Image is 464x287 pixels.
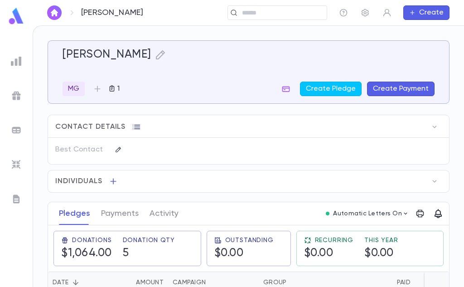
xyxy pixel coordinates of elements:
img: campaigns_grey.99e729a5f7ee94e3726e6486bddda8f1.svg [11,90,22,101]
p: 1 [116,84,120,93]
button: 1 [105,82,123,96]
div: MG [63,82,85,96]
h5: $0.00 [304,247,333,260]
button: Payments [101,202,139,225]
img: reports_grey.c525e4749d1bce6a11f5fe2a8de1b229.svg [11,56,22,67]
span: Contact Details [55,122,126,131]
span: Outstanding [225,237,274,244]
img: batches_grey.339ca447c9d9533ef1741baa751efc33.svg [11,125,22,136]
span: Donation Qty [123,237,175,244]
h5: $1,064.00 [61,247,112,260]
span: Recurring [315,237,354,244]
img: home_white.a664292cf8c1dea59945f0da9f25487c.svg [49,9,60,16]
span: Individuals [55,177,102,186]
img: logo [7,7,25,25]
button: Create [403,5,449,20]
p: Best Contact [55,142,107,157]
h5: $0.00 [214,247,244,260]
button: Create Pledge [300,82,362,96]
p: MG [68,84,79,93]
button: Activity [150,202,179,225]
button: Automatic Letters On [322,207,413,220]
button: Create Payment [367,82,435,96]
span: This Year [364,237,398,244]
p: [PERSON_NAME] [81,8,143,18]
h5: $0.00 [364,247,394,260]
img: letters_grey.7941b92b52307dd3b8a917253454ce1c.svg [11,194,22,204]
button: Pledges [59,202,90,225]
h5: 5 [123,247,129,260]
img: imports_grey.530a8a0e642e233f2baf0ef88e8c9fcb.svg [11,159,22,170]
h5: [PERSON_NAME] [63,48,151,62]
p: Automatic Letters On [333,210,402,217]
span: Donations [72,237,112,244]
